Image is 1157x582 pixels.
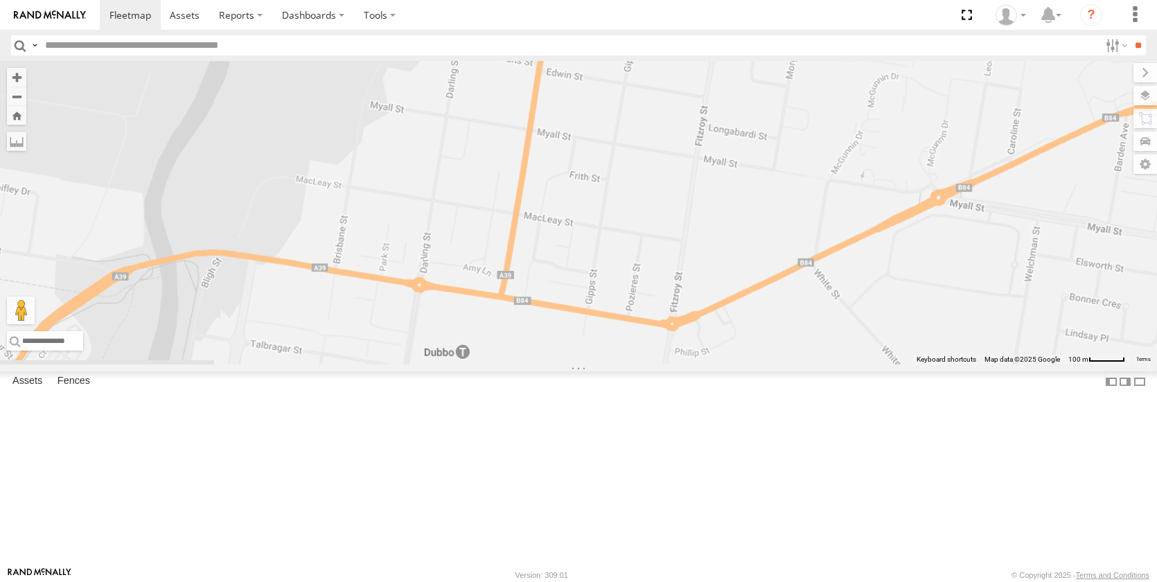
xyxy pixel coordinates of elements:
[1133,155,1157,174] label: Map Settings
[917,355,976,364] button: Keyboard shortcuts
[7,297,35,324] button: Drag Pegman onto the map to open Street View
[8,568,71,582] a: Visit our Website
[7,132,26,151] label: Measure
[1068,355,1088,363] span: 100 m
[1136,357,1151,362] a: Terms (opens in new tab)
[7,106,26,125] button: Zoom Home
[6,372,49,391] label: Assets
[7,87,26,106] button: Zoom out
[1118,371,1132,391] label: Dock Summary Table to the Right
[984,355,1060,363] span: Map data ©2025 Google
[29,35,40,55] label: Search Query
[1064,355,1129,364] button: Map scale: 100 m per 49 pixels
[1104,371,1118,391] label: Dock Summary Table to the Left
[14,10,86,20] img: rand-logo.svg
[51,372,97,391] label: Fences
[1076,571,1149,579] a: Terms and Conditions
[991,5,1031,26] div: Jake Allan
[1133,371,1147,391] label: Hide Summary Table
[1100,35,1130,55] label: Search Filter Options
[515,571,568,579] div: Version: 309.01
[1012,571,1149,579] div: © Copyright 2025 -
[1080,4,1102,26] i: ?
[7,68,26,87] button: Zoom in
